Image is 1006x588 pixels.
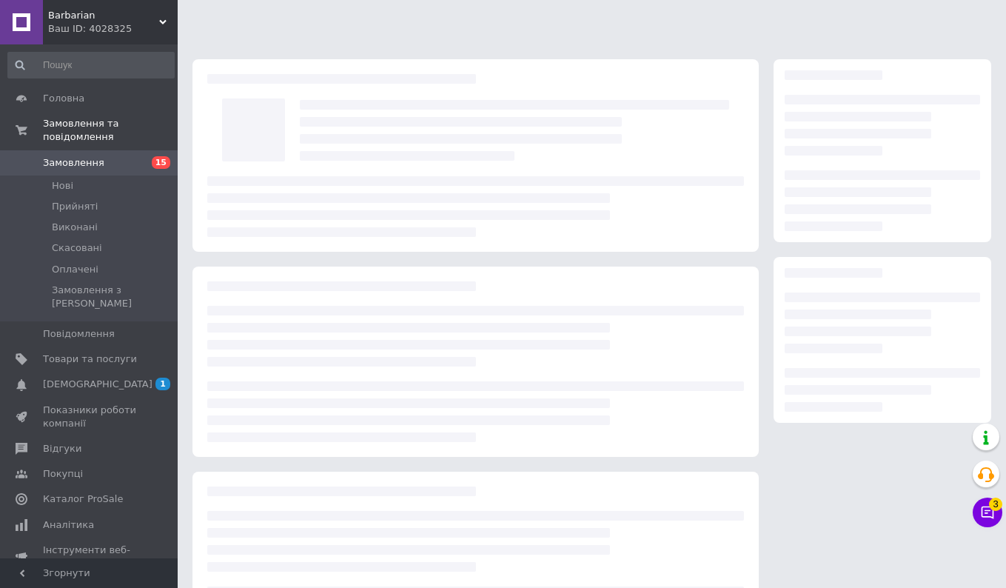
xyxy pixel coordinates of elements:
span: Відгуки [43,442,81,455]
span: Головна [43,92,84,105]
span: Прийняті [52,200,98,213]
span: Скасовані [52,241,102,255]
span: [DEMOGRAPHIC_DATA] [43,378,152,391]
span: Покупці [43,467,83,481]
span: Аналітика [43,518,94,532]
span: Повідомлення [43,327,115,341]
span: 3 [989,493,1002,507]
span: Замовлення з [PERSON_NAME] [52,284,173,310]
span: Виконані [52,221,98,234]
div: Ваш ID: 4028325 [48,22,178,36]
span: 1 [155,378,170,390]
span: Оплачені [52,263,98,276]
span: Товари та послуги [43,353,137,366]
span: Нові [52,179,73,193]
button: Чат з покупцем3 [973,498,1002,527]
span: Показники роботи компанії [43,404,137,430]
input: Пошук [7,52,175,78]
span: Замовлення та повідомлення [43,117,178,144]
span: Інструменти веб-майстра та SEO [43,544,137,570]
span: Barbarian [48,9,159,22]
span: Каталог ProSale [43,492,123,506]
span: 15 [152,156,170,169]
span: Замовлення [43,156,104,170]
